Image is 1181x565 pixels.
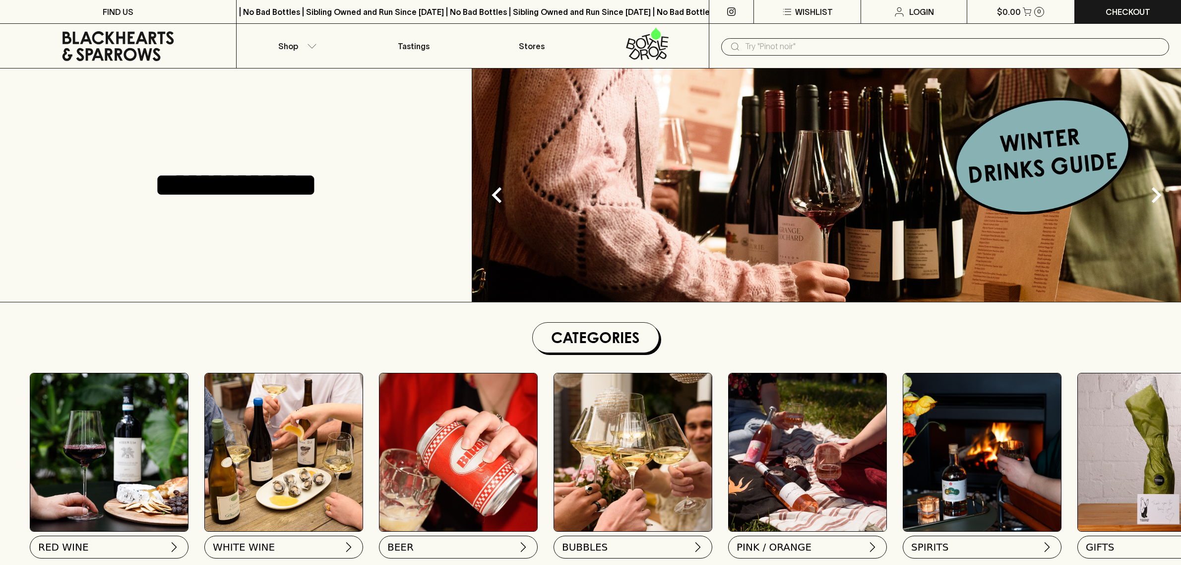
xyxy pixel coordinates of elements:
p: Stores [519,40,545,52]
button: Previous [477,175,517,215]
input: Try "Pinot noir" [745,39,1161,55]
img: chevron-right.svg [168,541,180,553]
span: GIFTS [1086,540,1114,554]
span: PINK / ORANGE [737,540,811,554]
img: chevron-right.svg [867,541,878,553]
button: Shop [237,24,355,68]
img: gospel_collab-2 1 [729,373,886,531]
p: Shop [278,40,298,52]
p: FIND US [103,6,133,18]
button: SPIRITS [903,536,1061,559]
img: BIRRA_GOOD-TIMES_INSTA-2 1/optimise?auth=Mjk3MjY0ODMzMw__ [379,373,537,531]
img: 2022_Festive_Campaign_INSTA-16 1 [554,373,712,531]
p: Wishlist [795,6,833,18]
button: WHITE WINE [204,536,363,559]
span: WHITE WINE [213,540,275,554]
img: chevron-right.svg [343,541,355,553]
button: BEER [379,536,538,559]
span: BUBBLES [562,540,608,554]
img: Red Wine Tasting [30,373,188,531]
img: chevron-right.svg [1041,541,1053,553]
a: Tastings [355,24,473,68]
p: 0 [1037,9,1041,14]
img: gospel_collab-2 1 [903,373,1061,531]
button: RED WINE [30,536,188,559]
span: SPIRITS [911,540,948,554]
p: Tastings [398,40,430,52]
p: $0.00 [997,6,1021,18]
span: RED WINE [38,540,89,554]
p: Checkout [1106,6,1150,18]
a: Stores [473,24,591,68]
button: PINK / ORANGE [728,536,887,559]
button: BUBBLES [554,536,712,559]
button: Next [1136,175,1176,215]
img: optimise [205,373,363,531]
span: BEER [387,540,414,554]
img: chevron-right.svg [517,541,529,553]
img: chevron-right.svg [692,541,704,553]
p: Login [909,6,934,18]
h1: Categories [537,327,655,349]
img: optimise [472,69,1181,302]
